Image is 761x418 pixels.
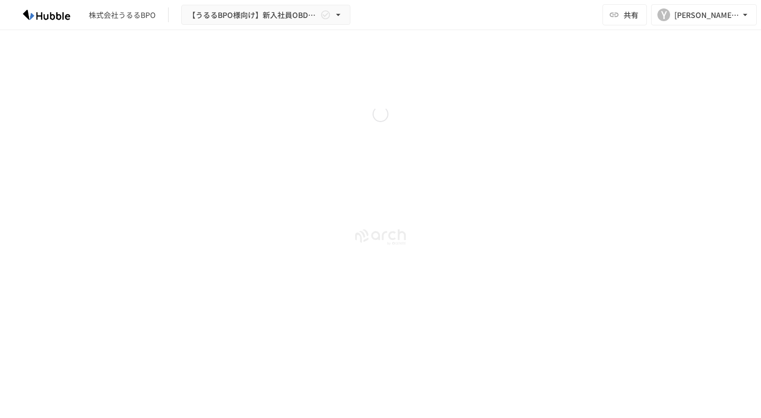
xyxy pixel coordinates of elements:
[624,9,638,21] span: 共有
[188,8,318,22] span: 【うるるBPO様向け】新入社員OBD用Arch
[657,8,670,21] div: Y
[13,6,80,23] img: HzDRNkGCf7KYO4GfwKnzITak6oVsp5RHeZBEM1dQFiQ
[89,10,155,21] div: 株式会社うるるBPO
[674,8,740,22] div: [PERSON_NAME][EMAIL_ADDRESS][DOMAIN_NAME]
[181,5,350,25] button: 【うるるBPO様向け】新入社員OBD用Arch
[651,4,757,25] button: Y[PERSON_NAME][EMAIL_ADDRESS][DOMAIN_NAME]
[602,4,647,25] button: 共有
